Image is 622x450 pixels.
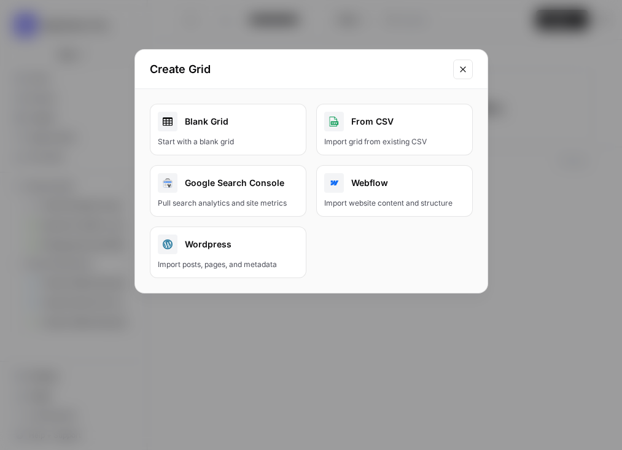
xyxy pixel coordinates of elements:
div: Blank Grid [158,112,298,131]
button: WordpressImport posts, pages, and metadata [150,227,306,278]
div: Google Search Console [158,173,298,193]
button: From CSVImport grid from existing CSV [316,104,473,155]
div: Import grid from existing CSV [324,136,465,147]
div: Pull search analytics and site metrics [158,198,298,209]
div: Import posts, pages, and metadata [158,259,298,270]
div: Import website content and structure [324,198,465,209]
div: Wordpress [158,235,298,254]
button: Google Search ConsolePull search analytics and site metrics [150,165,306,217]
button: Close modal [453,60,473,79]
div: Start with a blank grid [158,136,298,147]
button: WebflowImport website content and structure [316,165,473,217]
div: From CSV [324,112,465,131]
h2: Create Grid [150,61,446,78]
a: Blank GridStart with a blank grid [150,104,306,155]
div: Webflow [324,173,465,193]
